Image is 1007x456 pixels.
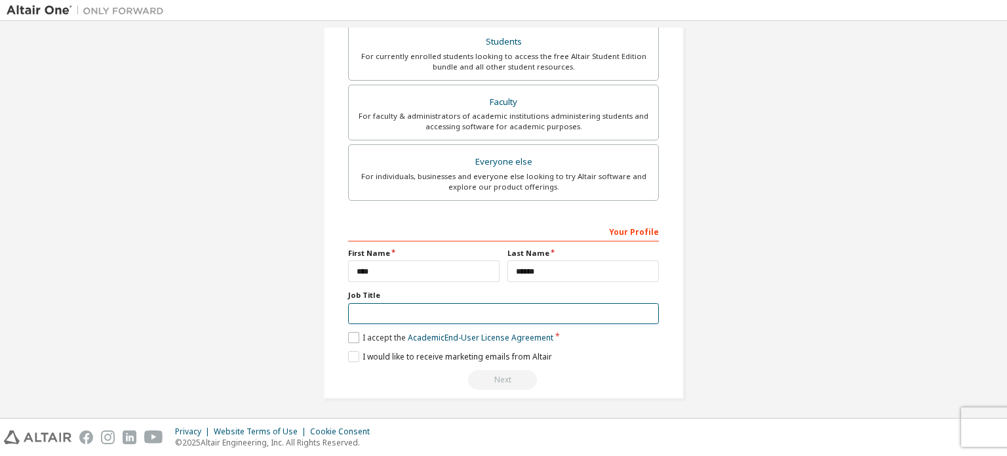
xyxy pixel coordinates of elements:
label: Job Title [348,290,659,301]
label: I would like to receive marketing emails from Altair [348,351,552,362]
img: linkedin.svg [123,430,136,444]
img: youtube.svg [144,430,163,444]
div: Website Terms of Use [214,426,310,437]
img: instagram.svg [101,430,115,444]
div: Your Profile [348,220,659,241]
div: For currently enrolled students looking to access the free Altair Student Edition bundle and all ... [357,51,650,72]
img: facebook.svg [79,430,93,444]
div: Privacy [175,426,214,437]
div: For individuals, businesses and everyone else looking to try Altair software and explore our prod... [357,171,650,192]
label: First Name [348,248,500,259]
label: Last Name [507,248,659,259]
a: Academic End-User License Agreement [408,332,553,343]
label: I accept the [348,332,553,343]
div: Cookie Consent [310,426,378,437]
div: For faculty & administrators of academic institutions administering students and accessing softwa... [357,111,650,132]
div: Students [357,33,650,51]
div: Everyone else [357,153,650,171]
img: Altair One [7,4,170,17]
div: Read and acccept EULA to continue [348,370,659,390]
p: © 2025 Altair Engineering, Inc. All Rights Reserved. [175,437,378,448]
div: Faculty [357,93,650,112]
img: altair_logo.svg [4,430,71,444]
